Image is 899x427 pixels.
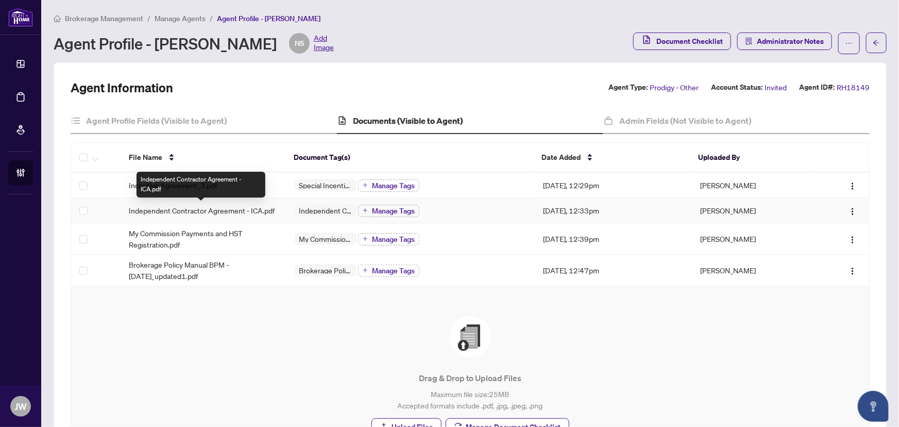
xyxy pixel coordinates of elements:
[129,205,275,216] span: Independent Contractor Agreement - ICA.pdf
[692,255,816,286] td: [PERSON_NAME]
[873,39,880,46] span: arrow-left
[757,33,824,50] span: Administrator Notes
[690,143,813,173] th: Uploaded By
[745,38,753,45] span: solution
[217,14,320,23] span: Agent Profile - [PERSON_NAME]
[849,207,857,216] img: Logo
[358,179,419,192] button: Manage Tags
[844,262,861,278] button: Logo
[147,12,150,24] li: /
[353,114,463,127] h4: Documents (Visible to Agent)
[372,207,415,215] span: Manage Tags
[692,173,816,198] td: [PERSON_NAME]
[295,182,357,189] span: Special Incentive Agreement
[137,172,265,198] div: Independent Contractor Agreement - ICA.pdf
[285,143,533,173] th: Document Tag(s)
[155,14,206,23] span: Manage Agents
[858,391,889,422] button: Open asap
[450,316,491,357] img: File Upload
[363,208,368,213] span: plus
[692,223,816,255] td: [PERSON_NAME]
[737,32,832,50] button: Administrator Notes
[849,267,857,275] img: Logo
[535,198,692,223] td: [DATE], 12:33pm
[844,202,861,219] button: Logo
[129,152,162,163] span: File Name
[14,399,27,414] span: JW
[54,15,61,22] span: home
[535,223,692,255] td: [DATE], 12:39pm
[844,231,861,247] button: Logo
[711,81,762,93] label: Account Status:
[295,207,357,214] span: Independent Contractor Agreement
[92,388,849,411] p: Maximum file size: 25 MB Accepted formats include .pdf, .jpg, .jpeg, .png
[765,81,787,93] span: Invited
[619,114,751,127] h4: Admin Fields (Not Visible to Agent)
[849,182,857,190] img: Logo
[535,255,692,286] td: [DATE], 12:47pm
[210,12,213,24] li: /
[372,267,415,274] span: Manage Tags
[372,236,415,243] span: Manage Tags
[363,268,368,273] span: plus
[54,33,334,54] div: Agent Profile - [PERSON_NAME]
[129,227,278,250] span: My Commission Payments and HST Registration.pdf
[849,236,857,244] img: Logo
[8,8,33,27] img: logo
[692,198,816,223] td: [PERSON_NAME]
[363,236,368,241] span: plus
[295,38,304,49] span: NS
[541,152,581,163] span: Date Added
[372,182,415,189] span: Manage Tags
[295,267,357,274] span: Brokerage Policy Manual
[837,81,870,93] span: RH18149
[314,33,334,54] span: Add Image
[358,205,419,217] button: Manage Tags
[65,14,143,23] span: Brokerage Management
[633,32,731,50] button: Document Checklist
[358,233,419,245] button: Manage Tags
[656,33,723,50] span: Document Checklist
[129,259,278,282] span: Brokerage Policy Manual BPM - [DATE]_updated1.pdf
[295,235,357,242] span: My Commission Payments and HST Registration
[129,179,217,191] span: Incentive Agreement_3.pdf
[363,183,368,188] span: plus
[845,40,853,47] span: ellipsis
[799,81,835,93] label: Agent ID#:
[844,177,861,193] button: Logo
[650,81,699,93] span: Prodigy - Other
[71,79,173,96] h2: Agent Information
[358,265,419,277] button: Manage Tags
[121,143,285,173] th: File Name
[86,114,227,127] h4: Agent Profile Fields (Visible to Agent)
[533,143,690,173] th: Date Added
[92,372,849,384] p: Drag & Drop to Upload Files
[535,173,692,198] td: [DATE], 12:29pm
[608,81,648,93] label: Agent Type:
